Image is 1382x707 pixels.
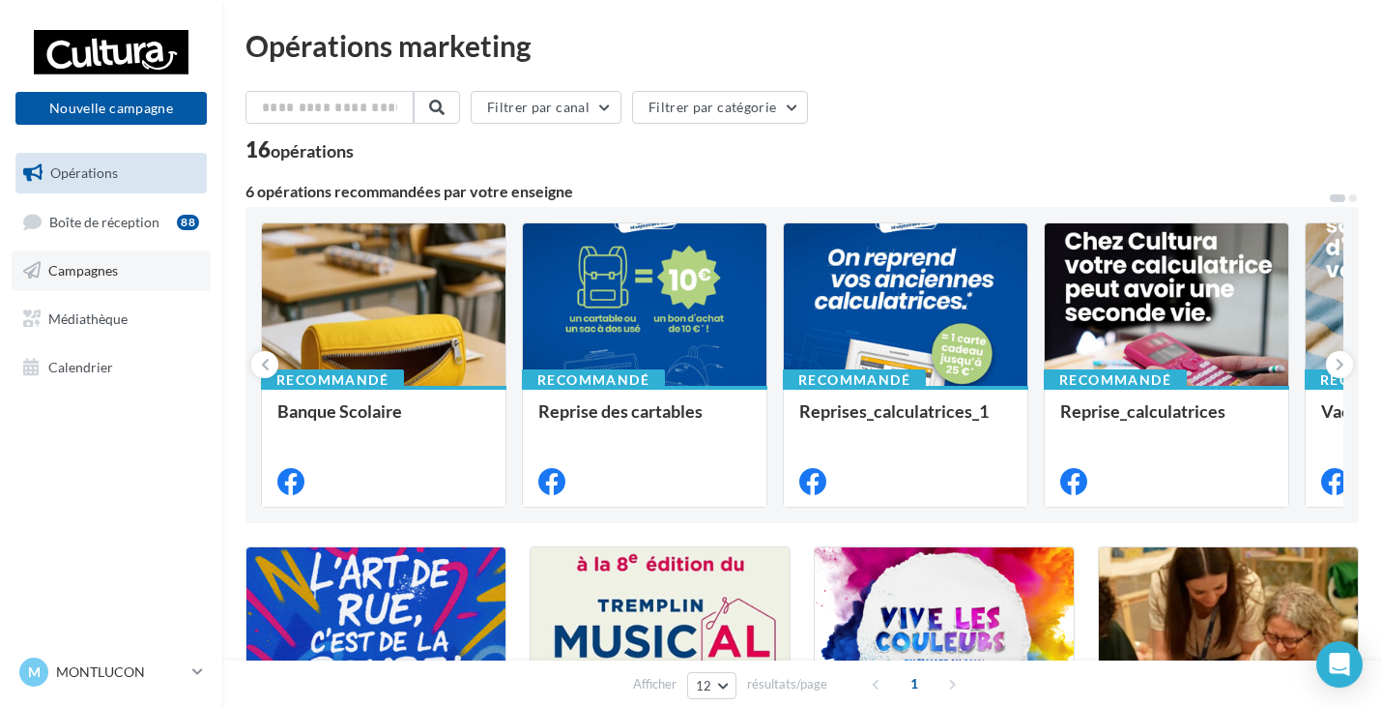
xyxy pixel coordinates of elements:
[56,663,185,682] p: MONTLUCON
[277,400,402,422] span: Banque Scolaire
[799,400,989,422] span: Reprises_calculatrices_1
[271,142,354,160] div: opérations
[12,347,211,388] a: Calendrier
[177,215,199,230] div: 88
[12,201,211,243] a: Boîte de réception88
[48,310,128,327] span: Médiathèque
[747,675,827,693] span: résultats/page
[15,654,207,691] a: M MONTLUCON
[48,358,113,374] span: Calendrier
[15,92,207,125] button: Nouvelle campagne
[12,299,211,339] a: Médiathèque
[471,91,621,124] button: Filtrer par canal
[1316,641,1363,688] div: Open Intercom Messenger
[1060,400,1225,422] span: Reprise_calculatrices
[28,663,41,682] span: M
[696,678,712,693] span: 12
[245,139,354,161] div: 16
[633,675,677,693] span: Afficher
[245,184,1328,199] div: 6 opérations recommandées par votre enseigne
[632,91,808,124] button: Filtrer par catégorie
[245,31,1359,60] div: Opérations marketing
[48,262,118,279] span: Campagnes
[12,250,211,291] a: Campagnes
[783,369,926,391] div: Recommandé
[687,672,736,699] button: 12
[261,369,404,391] div: Recommandé
[538,400,703,422] span: Reprise des cartables
[899,668,930,699] span: 1
[50,164,118,181] span: Opérations
[12,153,211,193] a: Opérations
[49,213,159,229] span: Boîte de réception
[522,369,665,391] div: Recommandé
[1044,369,1187,391] div: Recommandé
